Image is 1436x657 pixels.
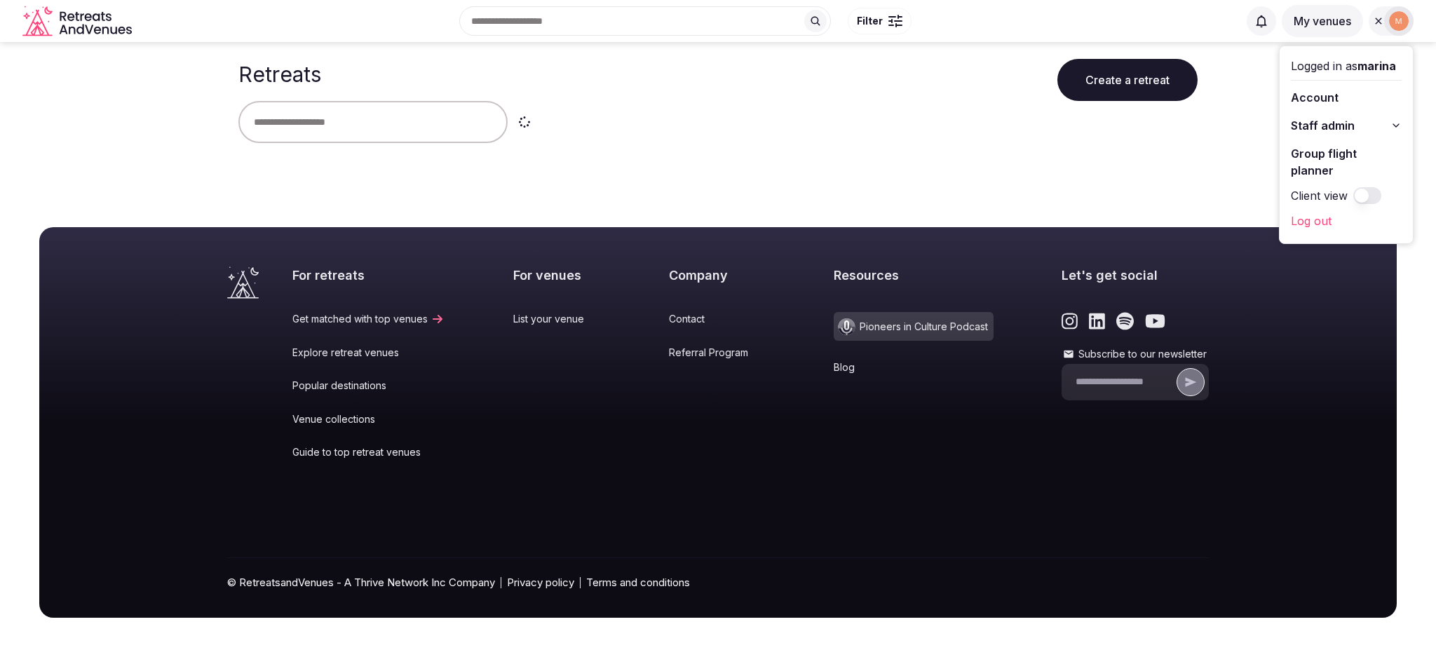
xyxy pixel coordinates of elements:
a: Popular destinations [292,379,445,393]
button: Create a retreat [1057,59,1198,101]
span: marina [1357,59,1396,73]
a: Privacy policy [507,575,574,590]
h1: Retreats [238,62,321,87]
a: Link to the retreats and venues LinkedIn page [1089,312,1105,330]
span: Staff admin [1291,117,1355,134]
a: Terms and conditions [586,575,690,590]
h2: For venues [513,266,601,284]
label: Subscribe to our newsletter [1062,347,1209,361]
a: Log out [1291,210,1402,232]
h2: For retreats [292,266,445,284]
a: Account [1291,86,1402,109]
a: Get matched with top venues [292,312,445,326]
label: Client view [1291,187,1348,204]
button: My venues [1282,5,1363,37]
a: Referral Program [669,346,765,360]
a: Venue collections [292,412,445,426]
img: marina [1389,11,1409,31]
button: Staff admin [1291,114,1402,137]
a: Explore retreat venues [292,346,445,360]
h2: Company [669,266,765,284]
a: Contact [669,312,765,326]
a: Link to the retreats and venues Youtube page [1145,312,1165,330]
div: Logged in as [1291,57,1402,74]
div: © RetreatsandVenues - A Thrive Network Inc Company [227,558,1209,618]
a: Blog [834,360,994,374]
a: List your venue [513,312,601,326]
svg: Retreats and Venues company logo [22,6,135,37]
a: Group flight planner [1291,142,1402,182]
button: Filter [848,8,912,34]
a: My venues [1282,14,1363,28]
h2: Resources [834,266,994,284]
a: Link to the retreats and venues Instagram page [1062,312,1078,330]
a: Pioneers in Culture Podcast [834,312,994,341]
a: Visit the homepage [22,6,135,37]
span: Filter [857,14,883,28]
a: Visit the homepage [227,266,259,299]
h2: Let's get social [1062,266,1209,284]
a: Link to the retreats and venues Spotify page [1116,312,1134,330]
a: Guide to top retreat venues [292,445,445,459]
